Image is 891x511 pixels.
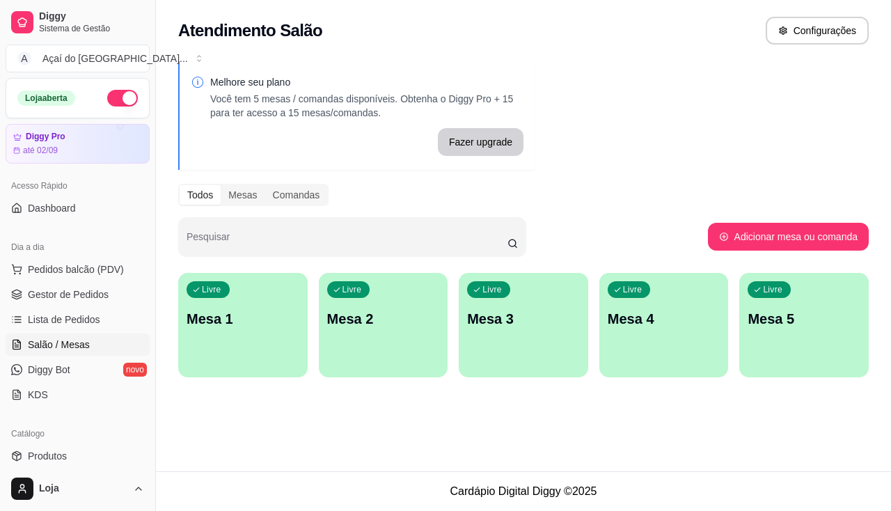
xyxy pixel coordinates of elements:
button: Pedidos balcão (PDV) [6,258,150,281]
span: Diggy [39,10,144,23]
div: Todos [180,185,221,205]
div: Catálogo [6,423,150,445]
button: Adicionar mesa ou comanda [708,223,869,251]
article: até 02/09 [23,145,58,156]
footer: Cardápio Digital Diggy © 2025 [156,471,891,511]
p: Mesa 3 [467,309,580,329]
h2: Atendimento Salão [178,19,322,42]
button: LivreMesa 3 [459,273,588,377]
button: LivreMesa 4 [599,273,729,377]
p: Livre [623,284,642,295]
span: Lista de Pedidos [28,313,100,327]
a: Produtos [6,445,150,467]
a: Salão / Mesas [6,333,150,356]
div: Comandas [265,185,328,205]
div: Loja aberta [17,91,75,106]
span: KDS [28,388,48,402]
div: Mesas [221,185,265,205]
span: Salão / Mesas [28,338,90,352]
div: Dia a dia [6,236,150,258]
span: Pedidos balcão (PDV) [28,262,124,276]
p: Livre [482,284,502,295]
button: Loja [6,472,150,505]
a: Lista de Pedidos [6,308,150,331]
button: LivreMesa 1 [178,273,308,377]
button: Alterar Status [107,90,138,107]
button: Fazer upgrade [438,128,523,156]
span: Gestor de Pedidos [28,288,109,301]
a: KDS [6,384,150,406]
button: LivreMesa 2 [319,273,448,377]
span: A [17,52,31,65]
span: Loja [39,482,127,495]
a: Dashboard [6,197,150,219]
span: Produtos [28,449,67,463]
div: Acesso Rápido [6,175,150,197]
p: Mesa 1 [187,309,299,329]
a: Diggy Proaté 02/09 [6,124,150,164]
input: Pesquisar [187,235,507,249]
p: Você tem 5 mesas / comandas disponíveis. Obtenha o Diggy Pro + 15 para ter acesso a 15 mesas/coma... [210,92,523,120]
p: Mesa 2 [327,309,440,329]
p: Livre [202,284,221,295]
span: Dashboard [28,201,76,215]
p: Mesa 5 [748,309,860,329]
button: LivreMesa 5 [739,273,869,377]
span: Diggy Bot [28,363,70,377]
p: Livre [342,284,362,295]
div: Açaí do [GEOGRAPHIC_DATA] ... [42,52,188,65]
article: Diggy Pro [26,132,65,142]
button: Configurações [766,17,869,45]
button: Select a team [6,45,150,72]
a: DiggySistema de Gestão [6,6,150,39]
a: Diggy Botnovo [6,359,150,381]
p: Mesa 4 [608,309,720,329]
p: Melhore seu plano [210,75,523,89]
span: Sistema de Gestão [39,23,144,34]
p: Livre [763,284,782,295]
a: Gestor de Pedidos [6,283,150,306]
